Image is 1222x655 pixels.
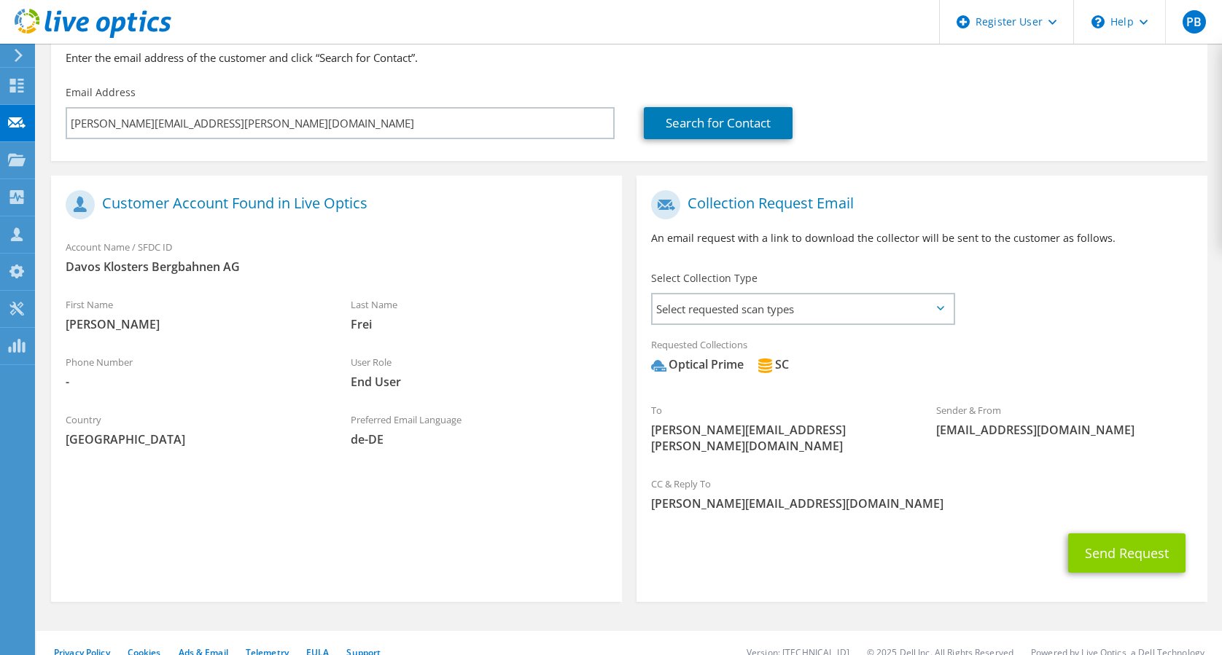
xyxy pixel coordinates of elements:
div: Preferred Email Language [336,404,621,455]
span: End User [351,374,607,390]
h3: Enter the email address of the customer and click “Search for Contact”. [66,50,1193,66]
label: Select Collection Type [651,271,758,286]
span: Select requested scan types [653,294,954,323]
span: [GEOGRAPHIC_DATA] [66,431,322,447]
a: Search for Contact [644,107,793,139]
div: Country [51,404,336,455]
span: [PERSON_NAME][EMAIL_ADDRESS][DOMAIN_NAME] [651,495,1193,511]
p: An email request with a link to download the collector will be sent to the customer as follows. [651,230,1193,246]
div: CC & Reply To [637,468,1207,519]
button: Send Request [1068,533,1186,573]
span: [EMAIL_ADDRESS][DOMAIN_NAME] [936,422,1192,438]
div: Sender & From [922,395,1207,445]
div: Phone Number [51,347,336,397]
span: - [66,374,322,390]
div: Last Name [336,289,621,340]
div: User Role [336,347,621,397]
svg: \n [1091,15,1105,28]
span: [PERSON_NAME][EMAIL_ADDRESS][PERSON_NAME][DOMAIN_NAME] [651,422,907,454]
div: First Name [51,289,336,340]
span: de-DE [351,431,607,447]
div: Account Name / SFDC ID [51,232,622,282]
div: SC [758,356,789,373]
div: To [637,395,922,461]
span: Frei [351,316,607,332]
h1: Customer Account Found in Live Optics [66,190,600,219]
span: Davos Klosters Bergbahnen AG [66,259,607,275]
div: Requested Collections [637,329,1207,388]
label: Email Address [66,85,136,100]
span: [PERSON_NAME] [66,316,322,332]
div: Optical Prime [651,356,744,373]
span: PB [1183,10,1206,34]
h1: Collection Request Email [651,190,1186,219]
